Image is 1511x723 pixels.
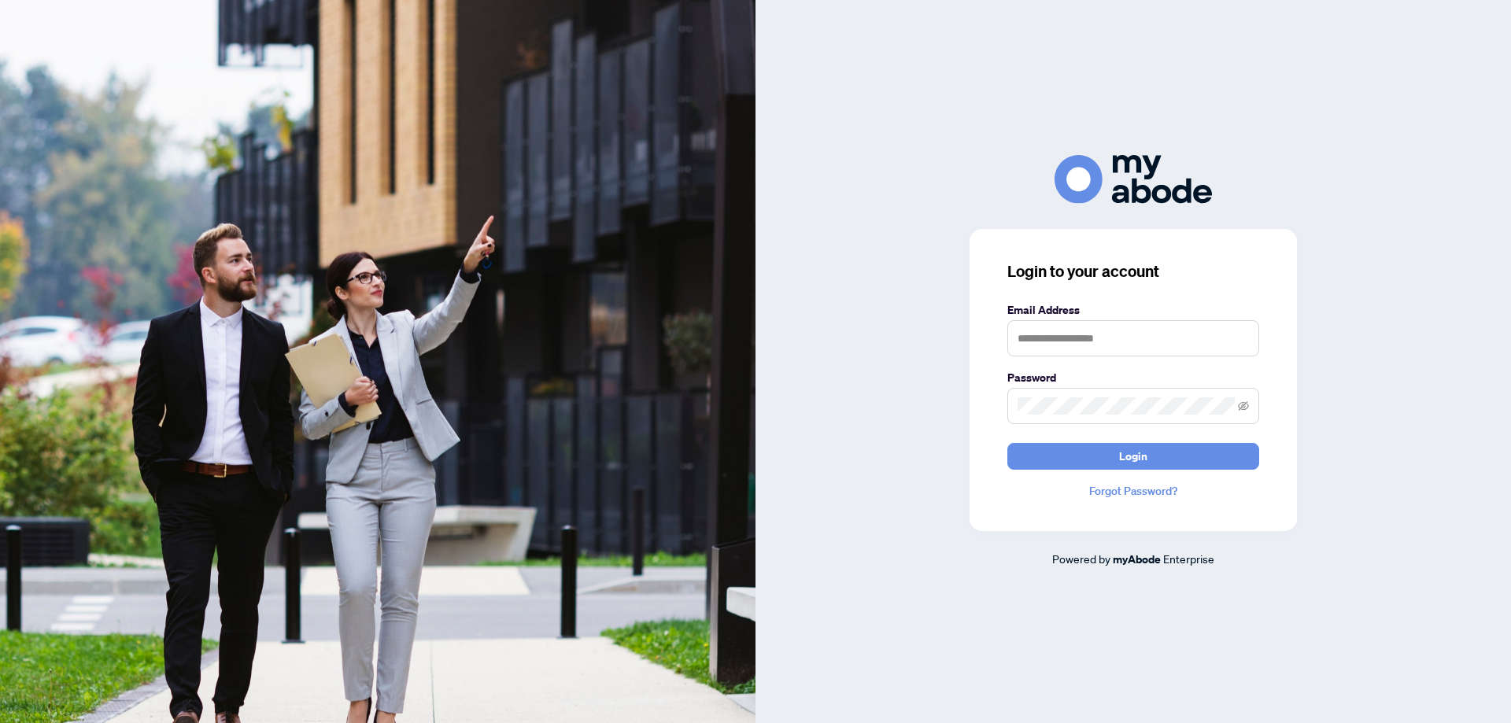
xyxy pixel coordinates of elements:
[1163,551,1214,566] span: Enterprise
[1007,443,1259,470] button: Login
[1055,155,1212,203] img: ma-logo
[1007,369,1259,386] label: Password
[1052,551,1110,566] span: Powered by
[1119,444,1147,469] span: Login
[1007,301,1259,319] label: Email Address
[1238,400,1249,411] span: eye-invisible
[1007,260,1259,282] h3: Login to your account
[1113,551,1161,568] a: myAbode
[1007,482,1259,500] a: Forgot Password?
